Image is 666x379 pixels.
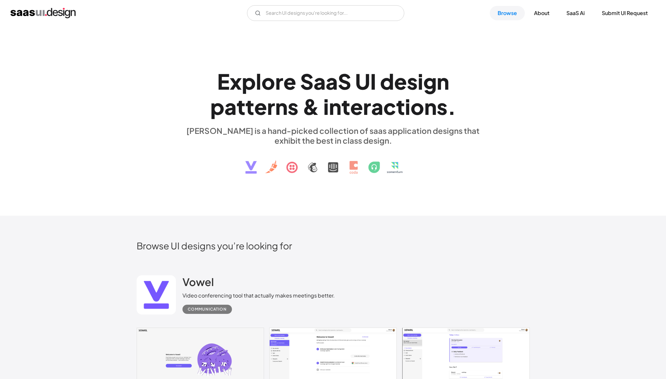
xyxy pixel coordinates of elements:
div: e [283,69,296,94]
div: S [300,69,314,94]
div: a [371,94,383,119]
div: p [210,94,224,119]
div: I [370,69,376,94]
div: a [326,69,338,94]
a: Vowel [182,275,214,292]
div: n [424,94,437,119]
a: About [526,6,557,20]
div: i [418,69,423,94]
div: s [407,69,418,94]
div: c [383,94,396,119]
div: e [254,94,267,119]
div: e [350,94,363,119]
div: g [423,69,437,94]
div: o [261,69,275,94]
div: i [323,94,329,119]
div: & [302,94,319,119]
a: SaaS Ai [559,6,593,20]
div: Video conferencing tool that actually makes meetings better. [182,292,335,299]
div: r [363,94,371,119]
div: i [405,94,410,119]
a: home [10,8,76,18]
h1: Explore SaaS UI design patterns & interactions. [182,69,484,119]
div: a [314,69,326,94]
div: t [245,94,254,119]
div: Communication [188,305,227,313]
div: n [437,69,449,94]
div: t [237,94,245,119]
div: p [242,69,256,94]
div: [PERSON_NAME] is a hand-picked collection of saas application designs that exhibit the best in cl... [182,126,484,145]
div: s [288,94,298,119]
h2: Vowel [182,275,214,288]
div: S [338,69,351,94]
div: r [267,94,275,119]
div: t [341,94,350,119]
div: n [275,94,288,119]
div: U [355,69,370,94]
div: a [224,94,237,119]
a: Browse [490,6,525,20]
input: Search UI designs you're looking for... [247,5,404,21]
div: E [217,69,230,94]
div: x [230,69,242,94]
form: Email Form [247,5,404,21]
img: text, icon, saas logo [234,145,432,179]
div: r [275,69,283,94]
a: Submit UI Request [594,6,656,20]
div: t [396,94,405,119]
div: l [256,69,261,94]
div: . [447,94,456,119]
div: s [437,94,447,119]
h2: Browse UI designs you’re looking for [137,240,530,251]
div: n [329,94,341,119]
div: e [394,69,407,94]
div: d [380,69,394,94]
div: o [410,94,424,119]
